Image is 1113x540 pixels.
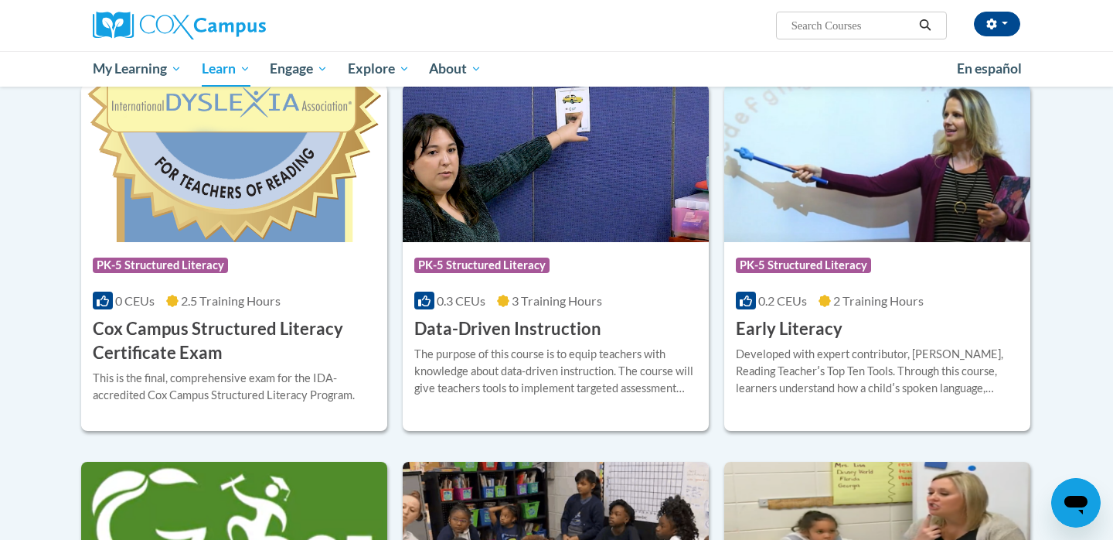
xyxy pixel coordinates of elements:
div: Developed with expert contributor, [PERSON_NAME], Reading Teacherʹs Top Ten Tools. Through this c... [736,346,1019,397]
span: 0.3 CEUs [437,293,485,308]
button: Search [914,16,937,35]
span: Engage [270,60,328,78]
span: 2 Training Hours [833,293,924,308]
img: Course Logo [403,84,709,242]
span: 0 CEUs [115,293,155,308]
a: My Learning [83,51,192,87]
div: This is the final, comprehensive exam for the IDA-accredited Cox Campus Structured Literacy Program. [93,370,376,404]
h3: Cox Campus Structured Literacy Certificate Exam [93,317,376,365]
img: Cox Campus [93,12,266,39]
span: 0.2 CEUs [758,293,807,308]
div: Main menu [70,51,1043,87]
span: My Learning [93,60,182,78]
span: PK-5 Structured Literacy [93,258,228,273]
h3: Data-Driven Instruction [414,317,601,341]
input: Search Courses [790,16,914,35]
span: About [429,60,482,78]
a: Engage [260,51,338,87]
a: Cox Campus [93,12,386,39]
span: Learn [202,60,250,78]
div: The purpose of this course is to equip teachers with knowledge about data-driven instruction. The... [414,346,697,397]
span: 2.5 Training Hours [181,293,281,308]
img: Course Logo [81,84,387,242]
a: Course LogoPK-5 Structured Literacy0.3 CEUs3 Training Hours Data-Driven InstructionThe purpose of... [403,84,709,431]
a: Explore [338,51,420,87]
span: 3 Training Hours [512,293,602,308]
iframe: Button to launch messaging window [1051,478,1101,528]
button: Account Settings [974,12,1020,36]
a: Course LogoPK-5 Structured Literacy0.2 CEUs2 Training Hours Early LiteracyDeveloped with expert c... [724,84,1030,431]
a: Course LogoPK-5 Structured Literacy0 CEUs2.5 Training Hours Cox Campus Structured Literacy Certif... [81,84,387,431]
a: En español [947,53,1032,85]
span: PK-5 Structured Literacy [736,258,871,273]
a: Learn [192,51,260,87]
span: En español [957,60,1022,77]
span: Explore [348,60,410,78]
a: About [420,51,492,87]
img: Course Logo [724,84,1030,242]
h3: Early Literacy [736,317,842,341]
span: PK-5 Structured Literacy [414,258,550,273]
